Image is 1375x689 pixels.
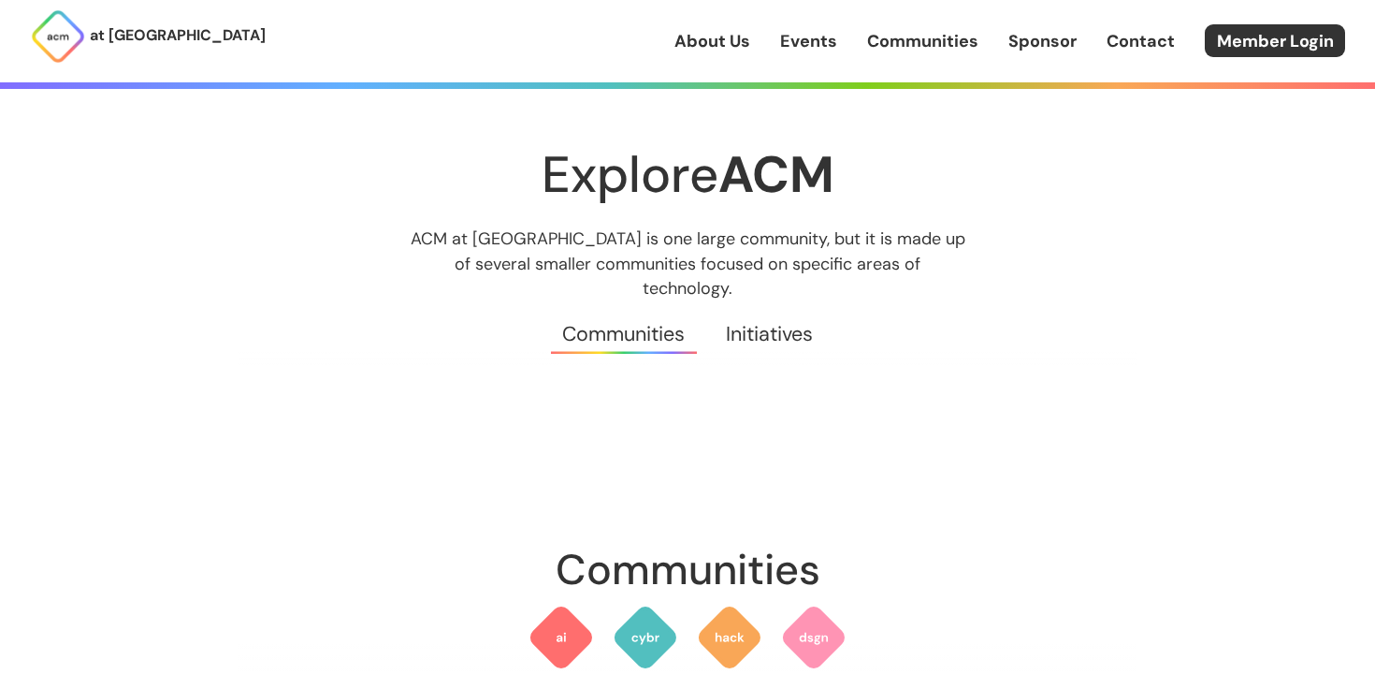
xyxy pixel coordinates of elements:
a: Sponsor [1008,29,1077,53]
a: Member Login [1205,24,1345,57]
a: Communities [867,29,978,53]
img: ACM AI [528,604,595,671]
a: Events [780,29,837,53]
img: ACM Logo [30,8,86,65]
p: at [GEOGRAPHIC_DATA] [90,23,266,48]
img: ACM Cyber [612,604,679,671]
p: ACM at [GEOGRAPHIC_DATA] is one large community, but it is made up of several smaller communities... [393,227,982,300]
a: Contact [1107,29,1175,53]
a: Initiatives [705,301,832,368]
strong: ACM [718,141,834,208]
a: About Us [674,29,750,53]
img: ACM Hack [696,604,763,671]
h1: Explore [239,147,1136,202]
img: ACM Design [780,604,847,671]
a: at [GEOGRAPHIC_DATA] [30,8,266,65]
h2: Communities [239,536,1136,604]
a: Communities [543,301,705,368]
